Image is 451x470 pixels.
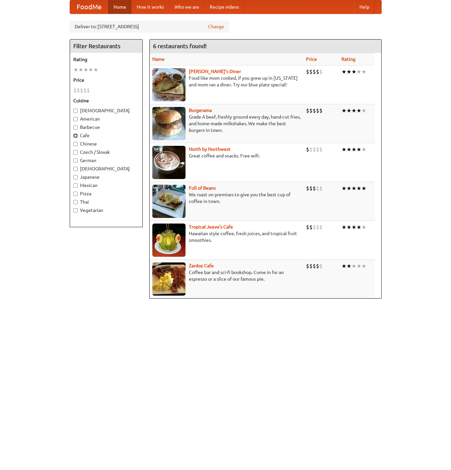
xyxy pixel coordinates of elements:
[152,75,301,88] p: Food like mom cooked, if you grew up in [US_STATE] and mom ran a diner. Try our blue plate special!
[341,262,346,270] li: ★
[361,68,366,75] li: ★
[341,107,346,114] li: ★
[93,66,98,73] li: ★
[73,117,78,121] input: American
[351,68,356,75] li: ★
[316,224,319,231] li: $
[73,157,139,164] label: German
[313,146,316,153] li: $
[73,66,78,73] li: ★
[313,68,316,75] li: $
[204,0,244,14] a: Recipe videos
[152,230,301,243] p: Hawaiian style coffee, fresh juices, and tropical fruit smoothies.
[341,224,346,231] li: ★
[73,134,78,138] input: Cafe
[351,146,356,153] li: ★
[356,107,361,114] li: ★
[313,224,316,231] li: $
[152,107,186,140] img: burgerama.jpg
[309,262,313,270] li: $
[152,68,186,101] img: sallys.jpg
[351,262,356,270] li: ★
[356,146,361,153] li: ★
[319,146,323,153] li: $
[316,68,319,75] li: $
[189,146,231,152] a: North by Northwest
[319,224,323,231] li: $
[189,69,241,74] a: [PERSON_NAME]'s Diner
[309,224,313,231] li: $
[73,149,139,155] label: Czech / Slovak
[341,185,346,192] li: ★
[73,132,139,139] label: Cafe
[73,208,78,213] input: Vegetarian
[73,116,139,122] label: American
[346,107,351,114] li: ★
[316,107,319,114] li: $
[73,107,139,114] label: [DEMOGRAPHIC_DATA]
[356,262,361,270] li: ★
[354,0,375,14] a: Help
[152,152,301,159] p: Great coffee and snacks. Free wifi.
[70,40,142,53] h4: Filter Restaurants
[152,191,301,205] p: We roast on premises to give you the best cup of coffee in town.
[361,107,366,114] li: ★
[152,185,186,218] img: beans.jpg
[346,146,351,153] li: ★
[73,174,139,180] label: Japanese
[73,109,78,113] input: [DEMOGRAPHIC_DATA]
[356,185,361,192] li: ★
[73,207,139,214] label: Vegetarian
[152,224,186,257] img: jeeves.jpg
[306,68,309,75] li: $
[70,0,108,14] a: FoodMe
[73,167,78,171] input: [DEMOGRAPHIC_DATA]
[306,224,309,231] li: $
[361,262,366,270] li: ★
[346,224,351,231] li: ★
[73,124,139,131] label: Barbecue
[189,224,233,230] a: Tropical Jeeve's Cafe
[316,185,319,192] li: $
[313,262,316,270] li: $
[189,108,212,113] a: Burgerama
[73,158,78,163] input: German
[88,66,93,73] li: ★
[152,146,186,179] img: north.jpg
[356,224,361,231] li: ★
[87,87,90,94] li: $
[152,56,165,62] a: Name
[73,142,78,146] input: Chinese
[73,175,78,179] input: Japanese
[319,185,323,192] li: $
[73,125,78,130] input: Barbecue
[189,263,214,268] a: Zardoz Cafe
[152,262,186,296] img: zardoz.jpg
[189,185,216,191] b: Full of Beans
[309,107,313,114] li: $
[73,97,139,104] h5: Cuisine
[306,185,309,192] li: $
[356,68,361,75] li: ★
[80,87,83,94] li: $
[309,68,313,75] li: $
[319,68,323,75] li: $
[83,87,87,94] li: $
[73,182,139,189] label: Mexican
[73,192,78,196] input: Pizza
[316,262,319,270] li: $
[361,185,366,192] li: ★
[346,68,351,75] li: ★
[316,146,319,153] li: $
[73,56,139,63] h5: Rating
[73,165,139,172] label: [DEMOGRAPHIC_DATA]
[73,190,139,197] label: Pizza
[361,146,366,153] li: ★
[73,200,78,204] input: Thai
[313,107,316,114] li: $
[341,68,346,75] li: ★
[351,185,356,192] li: ★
